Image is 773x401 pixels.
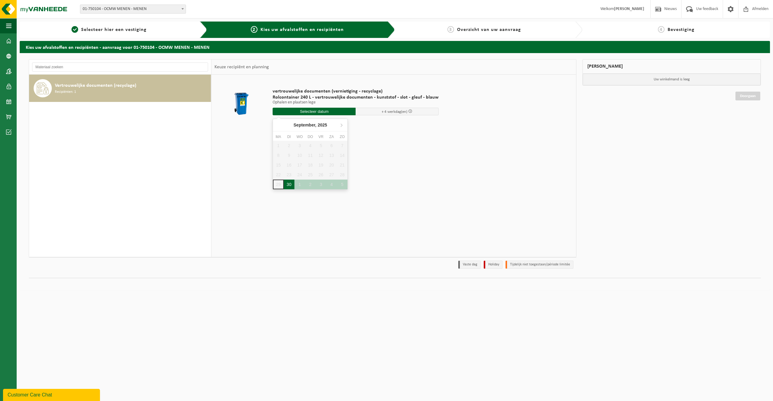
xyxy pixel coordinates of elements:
[582,59,761,74] div: [PERSON_NAME]
[305,134,316,140] div: do
[291,120,330,130] div: September,
[273,94,439,100] span: Rolcontainer 240 L - vertrouwelijke documenten - kunststof - slot - gleuf - blauw
[382,110,407,114] span: + 4 werkdag(en)
[668,27,695,32] span: Bevestiging
[32,62,208,72] input: Materiaal zoeken
[29,75,211,102] button: Vertrouwelijke documenten (recyclage) Recipiënten: 1
[284,134,294,140] div: di
[20,41,770,53] h2: Kies uw afvalstoffen en recipiënten - aanvraag voor 01-750104 - OCMW MENEN - MENEN
[658,26,665,33] span: 4
[55,89,76,95] span: Recipiënten: 1
[260,27,344,32] span: Kies uw afvalstoffen en recipiënten
[326,134,337,140] div: za
[316,134,326,140] div: vr
[318,123,327,127] i: 2025
[484,261,503,269] li: Holiday
[735,92,760,100] a: Doorgaan
[337,134,347,140] div: zo
[251,26,257,33] span: 2
[273,134,284,140] div: ma
[305,180,316,189] div: 2
[71,26,78,33] span: 1
[80,5,186,14] span: 01-750104 - OCMW MENEN - MENEN
[273,100,439,105] p: Ophalen en plaatsen lege
[23,26,195,33] a: 1Selecteer hier een vestiging
[81,27,147,32] span: Selecteer hier een vestiging
[583,74,761,85] p: Uw winkelmand is leeg
[211,59,272,75] div: Keuze recipiënt en planning
[457,27,521,32] span: Overzicht van uw aanvraag
[273,108,356,115] input: Selecteer datum
[458,261,481,269] li: Vaste dag
[80,5,186,13] span: 01-750104 - OCMW MENEN - MENEN
[3,388,101,401] iframe: chat widget
[316,180,326,189] div: 3
[273,88,439,94] span: vertrouwelijke documenten (vernietiging - recyclage)
[614,7,644,11] strong: [PERSON_NAME]
[506,261,573,269] li: Tijdelijk niet toegestaan/période limitée
[294,180,305,189] div: 1
[55,82,136,89] span: Vertrouwelijke documenten (recyclage)
[447,26,454,33] span: 3
[284,180,294,189] div: 30
[294,134,305,140] div: wo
